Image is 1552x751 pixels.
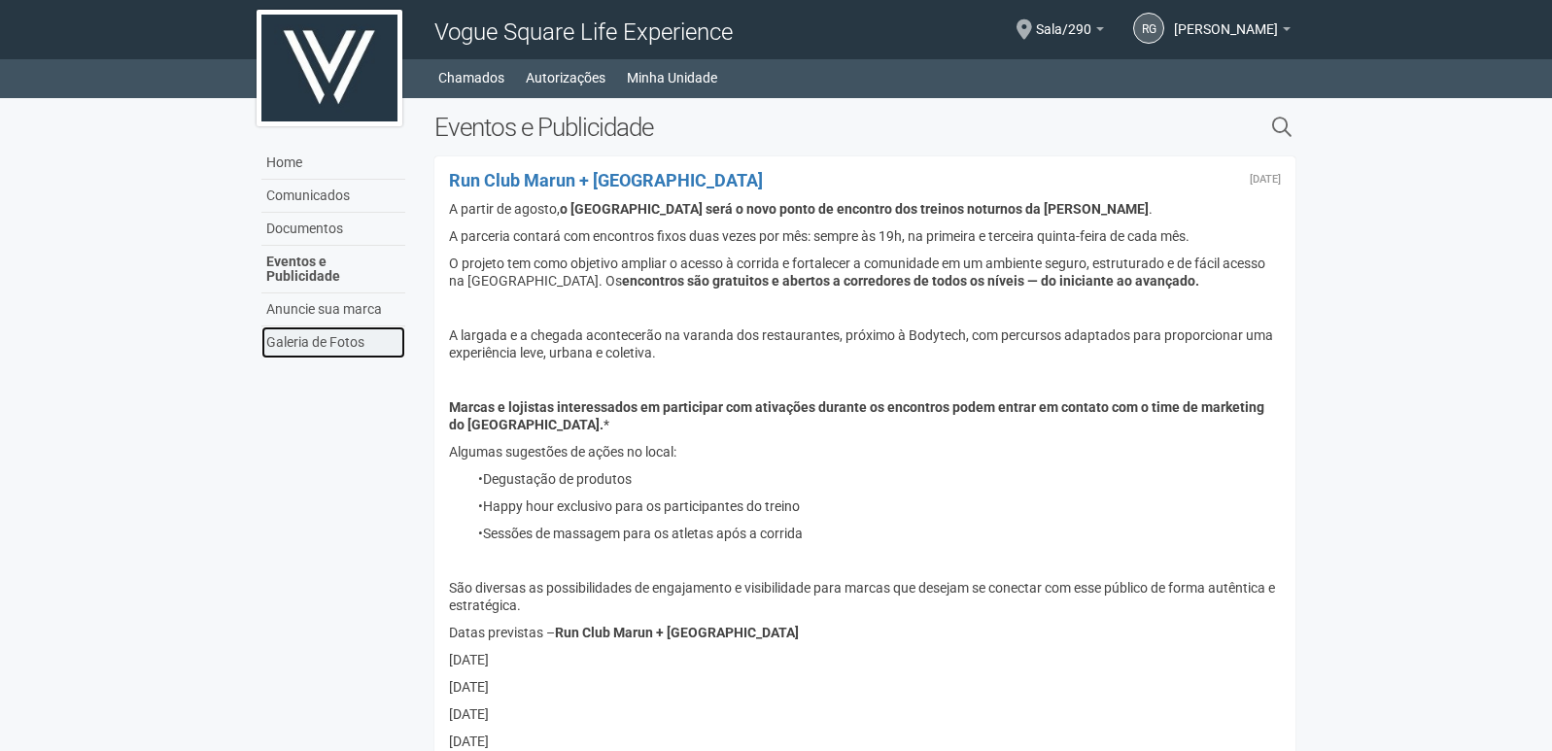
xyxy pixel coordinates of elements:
[449,652,489,667] span: [DATE]
[483,498,800,514] span: Happy hour exclusivo para os participantes do treino
[1174,3,1278,37] span: RENATO GOMES DA SILVA
[261,180,405,213] a: Comunicados
[483,526,803,541] span: Sessões de massagem para os atletas após a corrida
[449,201,560,217] span: A partir de agosto,
[449,228,1190,244] span: A parceria contará com encontros fixos duas vezes por mês: sempre às 19h, na primeira e terceira ...
[1174,24,1291,40] a: [PERSON_NAME]
[449,625,555,640] span: Datas previstas –
[627,64,717,91] a: Minha Unidade
[560,201,1149,217] strong: o [GEOGRAPHIC_DATA] será o novo ponto de encontro dos treinos noturnos da [PERSON_NAME]
[449,256,1268,289] span: O projeto tem como objetivo ampliar o acesso à corrida e fortalecer a comunidade em um ambiente s...
[434,113,1073,142] h2: Eventos e Publicidade
[478,471,483,487] span: •
[483,471,632,487] span: Degustação de produtos
[261,326,405,358] a: Galeria de Fotos
[449,327,1276,360] span: A largada e a chegada acontecerão na varanda dos restaurantes, próximo à Bodytech, com percursos ...
[1133,13,1164,44] a: RG
[434,18,733,46] span: Vogue Square Life Experience
[478,498,483,514] span: •
[526,64,605,91] a: Autorizações
[449,679,489,695] span: [DATE]
[1149,201,1153,217] span: .
[449,706,489,722] span: [DATE]
[622,273,1199,289] strong: encontros são gratuitos e abertos a corredores de todos os níveis — do iniciante ao avançado.
[257,10,402,126] img: logo.jpg
[555,625,799,640] strong: Run Club Marun + [GEOGRAPHIC_DATA]
[1250,174,1281,186] div: Sexta-feira, 25 de julho de 2025 às 15:25
[1036,3,1091,37] span: Sala/290
[1036,24,1104,40] a: Sala/290
[261,246,405,293] a: Eventos e Publicidade
[261,147,405,180] a: Home
[261,293,405,326] a: Anuncie sua marca
[449,444,676,460] span: Algumas sugestões de ações no local:
[449,170,763,190] a: Run Club Marun + [GEOGRAPHIC_DATA]
[449,580,1278,613] span: São diversas as possibilidades de engajamento e visibilidade para marcas que desejam se conectar ...
[449,734,489,749] span: [DATE]
[478,526,483,541] span: •
[438,64,504,91] a: Chamados
[449,399,1267,432] strong: Marcas e lojistas interessados em participar com ativações durante os encontros podem entrar em c...
[261,213,405,246] a: Documentos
